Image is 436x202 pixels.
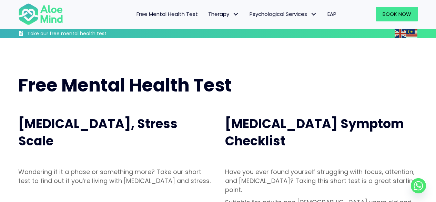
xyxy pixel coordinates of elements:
[231,9,241,19] span: Therapy: submenu
[395,29,406,37] a: English
[322,7,342,21] a: EAP
[72,7,342,21] nav: Menu
[203,7,244,21] a: TherapyTherapy: submenu
[395,29,406,38] img: en
[18,73,232,98] span: Free Mental Health Test
[131,7,203,21] a: Free Mental Health Test
[327,10,336,18] span: EAP
[18,3,63,26] img: Aloe mind Logo
[376,7,418,21] a: Book Now
[208,10,239,18] span: Therapy
[27,30,143,37] h3: Take our free mental health test
[411,178,426,193] a: Whatsapp
[250,10,317,18] span: Psychological Services
[406,29,417,38] img: ms
[406,29,418,37] a: Malay
[18,167,211,185] p: Wondering if it a phase or something more? Take our short test to find out if you’re living with ...
[18,30,143,38] a: Take our free mental health test
[18,115,178,150] span: [MEDICAL_DATA], Stress Scale
[309,9,319,19] span: Psychological Services: submenu
[225,115,404,150] span: [MEDICAL_DATA] Symptom Checklist
[225,167,418,194] p: Have you ever found yourself struggling with focus, attention, and [MEDICAL_DATA]? Taking this sh...
[383,10,411,18] span: Book Now
[244,7,322,21] a: Psychological ServicesPsychological Services: submenu
[136,10,198,18] span: Free Mental Health Test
